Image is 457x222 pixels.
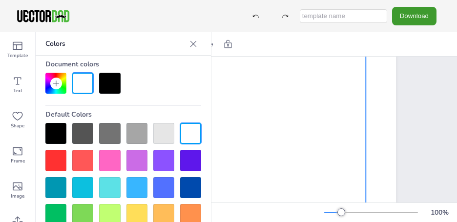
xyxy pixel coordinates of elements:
button: Download [392,7,436,25]
span: Template [7,52,28,60]
span: Shape [11,122,24,130]
input: template name [300,9,387,23]
div: Default Colors [45,106,201,123]
img: VectorDad-1.png [16,9,71,23]
div: Document colors [45,56,201,73]
span: Frame [11,157,25,165]
span: Text [13,87,22,95]
div: 100 % [428,208,451,217]
p: Colors [45,32,186,56]
span: Image [11,192,24,200]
